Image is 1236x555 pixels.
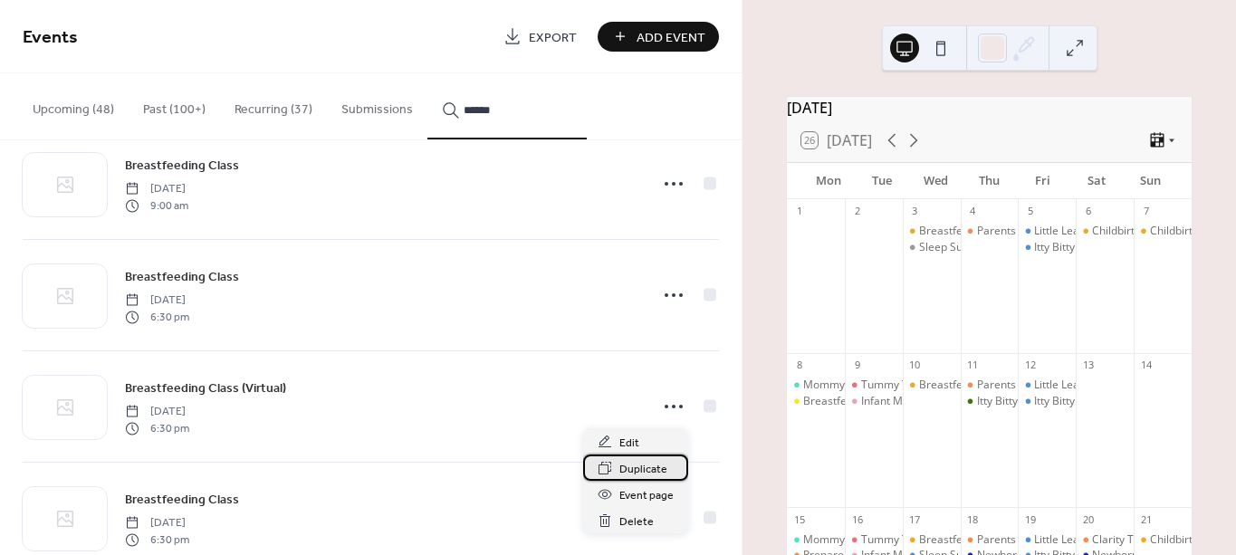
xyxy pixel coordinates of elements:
button: Add Event [598,22,719,52]
div: 17 [908,512,922,526]
button: Submissions [327,73,427,138]
div: Thu [963,163,1016,199]
div: 20 [1081,512,1095,526]
div: Childbirth Class [1092,224,1171,239]
div: Parents Café [961,224,1019,239]
div: Infant Massage 3-Week Series [861,394,1014,409]
div: Childbirth Class [1134,532,1192,548]
div: Mommy Café [803,378,871,393]
div: Tummy Time Playgroup with a PT 3-week series [845,378,903,393]
div: Parents Café [977,224,1042,239]
div: Sleep Support Group [903,240,961,255]
div: 16 [850,512,864,526]
div: Parents Café [977,378,1042,393]
div: 9 [850,359,864,372]
span: Delete [619,512,654,531]
div: Little Learners [1034,224,1107,239]
div: 18 [966,512,980,526]
div: Itty Bitty Learners [1018,240,1076,255]
div: Childbirth Class [1076,224,1134,239]
span: 9:00 am [125,197,188,214]
div: Little Learners [1018,378,1076,393]
div: Childbirth Class [1150,224,1229,239]
span: [DATE] [125,292,189,309]
div: Parents Café [977,532,1042,548]
div: Childbirth Class [1134,224,1192,239]
span: Breastfeeding Class [125,157,239,176]
div: 12 [1023,359,1037,372]
div: Mommy Café [787,532,845,548]
div: 3 [908,205,922,218]
div: Little Learners [1034,378,1107,393]
div: 21 [1139,512,1153,526]
span: Export [529,28,577,47]
span: 6:30 pm [125,531,189,548]
div: 10 [908,359,922,372]
div: Breastfeeding Support Group [919,378,1068,393]
div: Mon [801,163,855,199]
div: 8 [792,359,806,372]
span: Event page [619,486,674,505]
span: Breastfeeding Class [125,268,239,287]
div: 6 [1081,205,1095,218]
div: 13 [1081,359,1095,372]
span: Breastfeeding Class (Virtual) [125,379,286,398]
div: Little Learners [1018,224,1076,239]
div: 1 [792,205,806,218]
span: Edit [619,434,639,453]
div: 15 [792,512,806,526]
div: [DATE] [787,97,1192,119]
div: Little Learners [1034,532,1107,548]
div: Itty Bitty/Little Signers [977,394,1087,409]
a: Export [490,22,590,52]
div: Breastfeeding Support Group [903,378,961,393]
div: 2 [850,205,864,218]
div: Mommy Café [787,378,845,393]
div: Clarity Through Complexity: Preparing for Childbirth with a High-Risk Pregnancy [1076,532,1134,548]
span: Add Event [637,28,705,47]
div: Fri [1016,163,1069,199]
div: Sun [1124,163,1177,199]
div: Sleep Support Group [919,240,1024,255]
span: Events [23,20,78,55]
div: Breastfeeding Support Group [903,224,961,239]
span: Duplicate [619,460,667,479]
span: [DATE] [125,181,188,197]
div: 4 [966,205,980,218]
div: 7 [1139,205,1153,218]
div: Itty Bitty Learners [1034,240,1123,255]
div: 11 [966,359,980,372]
a: Breastfeeding Class [125,489,239,510]
div: 5 [1023,205,1037,218]
a: Breastfeeding Class [125,155,239,176]
div: Tummy Time Playgroup with a PT 3-week series [861,378,1101,393]
span: [DATE] [125,515,189,531]
div: 14 [1139,359,1153,372]
div: Tummy Time Playgroup with a PT 3-week series [845,532,903,548]
div: Wed [909,163,963,199]
a: Breastfeeding Class [125,266,239,287]
div: Breastfeeding Support Group [903,532,961,548]
a: Breastfeeding Class (Virtual) [125,378,286,398]
div: Tummy Time Playgroup with a PT 3-week series [861,532,1101,548]
div: Itty Bitty Learners [1018,394,1076,409]
div: Tue [855,163,908,199]
button: Recurring (37) [220,73,327,138]
span: [DATE] [125,404,189,420]
div: Little Learners [1018,532,1076,548]
div: Itty Bitty/Little Signers [961,394,1019,409]
div: Breastfeeding Class (Virtual) [787,394,845,409]
div: Breastfeeding Class (Virtual) [803,394,947,409]
span: 6:30 pm [125,309,189,325]
div: Itty Bitty Learners [1034,394,1123,409]
button: Past (100+) [129,73,220,138]
div: Sat [1069,163,1123,199]
div: Parents Café [961,532,1019,548]
div: 19 [1023,512,1037,526]
div: Parents Café [961,378,1019,393]
div: Breastfeeding Support Group [919,532,1068,548]
button: Upcoming (48) [18,73,129,138]
div: Mommy Café [803,532,871,548]
div: Breastfeeding Support Group [919,224,1068,239]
